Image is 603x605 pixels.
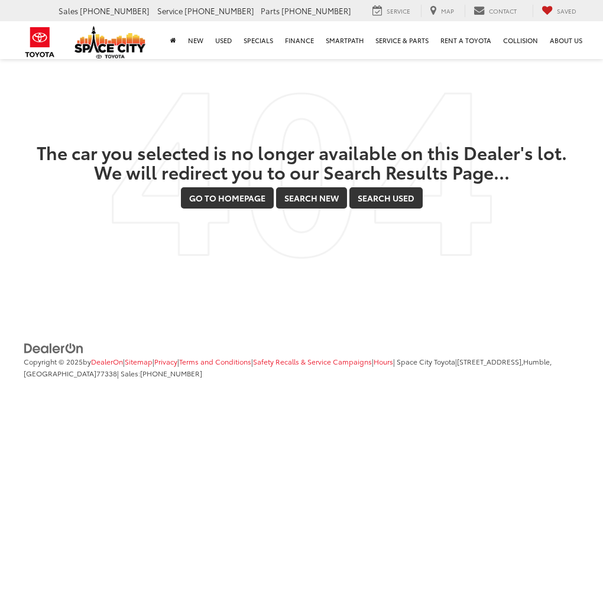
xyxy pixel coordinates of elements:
a: DealerOn Home Page [91,356,123,366]
span: Service [387,6,410,15]
span: Contact [489,6,517,15]
span: | [372,356,393,366]
img: Space City Toyota [74,26,145,58]
a: Finance [279,21,320,59]
a: Terms and Conditions [179,356,251,366]
span: Map [441,6,454,15]
img: DealerOn [24,342,84,355]
a: Service & Parts [369,21,435,59]
span: | Sales: [117,368,202,378]
span: [PHONE_NUMBER] [80,5,150,16]
span: | [153,356,177,366]
span: | Space City Toyota [393,356,455,366]
a: Go to Homepage [181,187,274,209]
h2: The car you selected is no longer available on this Dealer's lot. We will redirect you to our Sea... [24,142,579,181]
a: Hours [374,356,393,366]
a: Used [209,21,238,59]
a: Search New [276,187,347,209]
a: Privacy [154,356,177,366]
a: DealerOn [24,341,84,353]
span: Saved [557,6,576,15]
a: Search Used [349,187,423,209]
span: Parts [261,5,280,16]
span: [PHONE_NUMBER] [140,368,202,378]
span: [PHONE_NUMBER] [184,5,254,16]
span: 77338 [96,368,117,378]
span: Service [157,5,183,16]
a: New [182,21,209,59]
a: Specials [238,21,279,59]
span: | [251,356,372,366]
span: | [123,356,153,366]
span: Copyright © 2025 [24,356,83,366]
span: Humble, [523,356,552,366]
a: Contact [465,5,526,17]
a: Map [421,5,463,17]
a: My Saved Vehicles [533,5,585,17]
span: [PHONE_NUMBER] [281,5,351,16]
span: [STREET_ADDRESS], [457,356,523,366]
a: Sitemap [125,356,153,366]
a: Home [164,21,182,59]
span: by [83,356,123,366]
span: [GEOGRAPHIC_DATA] [24,368,96,378]
a: Collision [497,21,544,59]
span: | [177,356,251,366]
a: About Us [544,21,588,59]
a: SmartPath [320,21,369,59]
a: Service [364,5,419,17]
span: Sales [59,5,78,16]
a: Rent a Toyota [435,21,497,59]
img: Toyota [18,23,62,61]
a: Safety Recalls & Service Campaigns, Opens in a new tab [253,356,372,366]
